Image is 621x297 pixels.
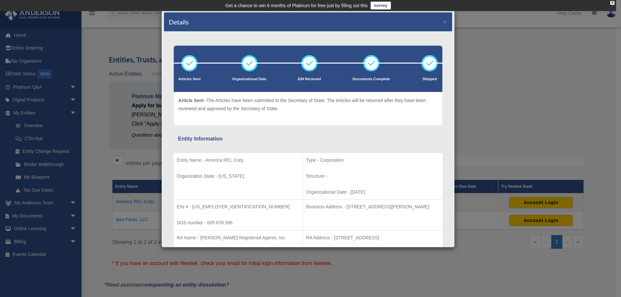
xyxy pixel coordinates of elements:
[177,219,299,227] p: SOS number - 605 878 396
[177,156,299,164] p: Entity Name - America REI, Corp.
[306,203,439,211] p: Business Address - [STREET_ADDRESS][PERSON_NAME]
[306,234,439,242] p: RA Address - [STREET_ADDRESS]
[178,97,438,112] p: The Articles have been submitted to the Secretary of State. The Articles will be returned after t...
[371,2,391,9] a: survey
[443,18,447,25] button: ×
[610,1,614,5] div: close
[421,76,438,82] p: Shipped
[177,234,299,242] p: RA Name - [PERSON_NAME] Registered Agents, Inc.
[177,172,299,180] p: Organization State - [US_STATE]
[177,203,299,211] p: EIN # - [US_EMPLOYER_IDENTIFICATION_NUMBER]
[169,17,189,26] h4: Details
[178,98,206,103] span: Article Sent -
[306,188,439,196] p: Organizational Date - [DATE]
[298,76,321,82] p: EIN Recieved
[232,76,266,82] p: Organizational Date
[178,76,200,82] p: Articles Sent
[178,134,438,143] div: Entity Information
[306,156,439,164] p: Type - Corporation
[352,76,390,82] p: Documents Complete
[306,172,439,180] p: Structure -
[225,2,368,9] div: Get a chance to win 6 months of Platinum for free just by filling out this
